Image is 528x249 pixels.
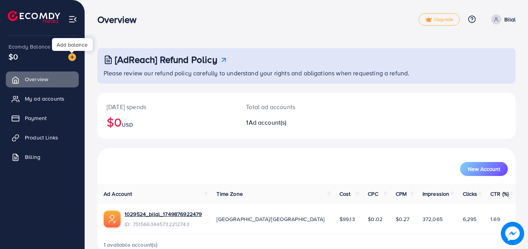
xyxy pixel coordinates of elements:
p: Bilal [504,15,516,24]
span: 372,065 [422,215,443,223]
span: Overview [25,75,48,83]
h2: 1 [246,119,332,126]
span: Payment [25,114,47,122]
span: CPM [396,190,407,198]
p: [DATE] spends [107,102,227,111]
span: My ad accounts [25,95,64,103]
span: Upgrade [425,17,453,23]
span: [GEOGRAPHIC_DATA]/[GEOGRAPHIC_DATA] [216,215,324,223]
span: 6,295 [463,215,477,223]
span: 1 available account(s) [104,241,158,249]
a: tickUpgrade [419,13,460,26]
span: USD [122,121,133,129]
span: $0.27 [396,215,410,223]
span: CPC [368,190,378,198]
span: ID: 7515663445732212743 [125,220,202,228]
div: Add balance [52,38,93,51]
span: Ad Account [104,190,132,198]
a: 1029524_bilal_1749876922479 [125,210,202,218]
h2: $0 [107,115,227,129]
span: Ecomdy Balance [9,43,50,50]
img: image [68,53,76,61]
button: New Account [460,162,508,176]
img: ic-ads-acc.e4c84228.svg [104,211,121,228]
span: $99.13 [339,215,355,223]
span: Time Zone [216,190,242,198]
span: CTR (%) [490,190,509,198]
img: image [503,224,522,243]
img: menu [68,15,77,24]
h3: [AdReach] Refund Policy [115,54,217,65]
a: Billing [6,149,79,165]
p: Please review our refund policy carefully to understand your rights and obligations when requesti... [104,68,511,78]
span: Clicks [463,190,478,198]
h3: Overview [97,14,143,25]
img: logo [8,11,60,23]
a: Payment [6,110,79,126]
span: Impression [422,190,450,198]
span: Billing [25,153,40,161]
a: Overview [6,71,79,87]
a: Product Links [6,130,79,145]
img: tick [425,17,432,23]
span: $0.02 [368,215,383,223]
a: Bilal [488,14,516,24]
span: 1.69 [490,215,500,223]
a: My ad accounts [6,91,79,106]
span: Cost [339,190,351,198]
span: New Account [468,166,500,172]
p: Total ad accounts [246,102,332,111]
span: $0 [9,51,18,62]
span: Product Links [25,134,58,141]
span: Ad account(s) [249,118,287,127]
